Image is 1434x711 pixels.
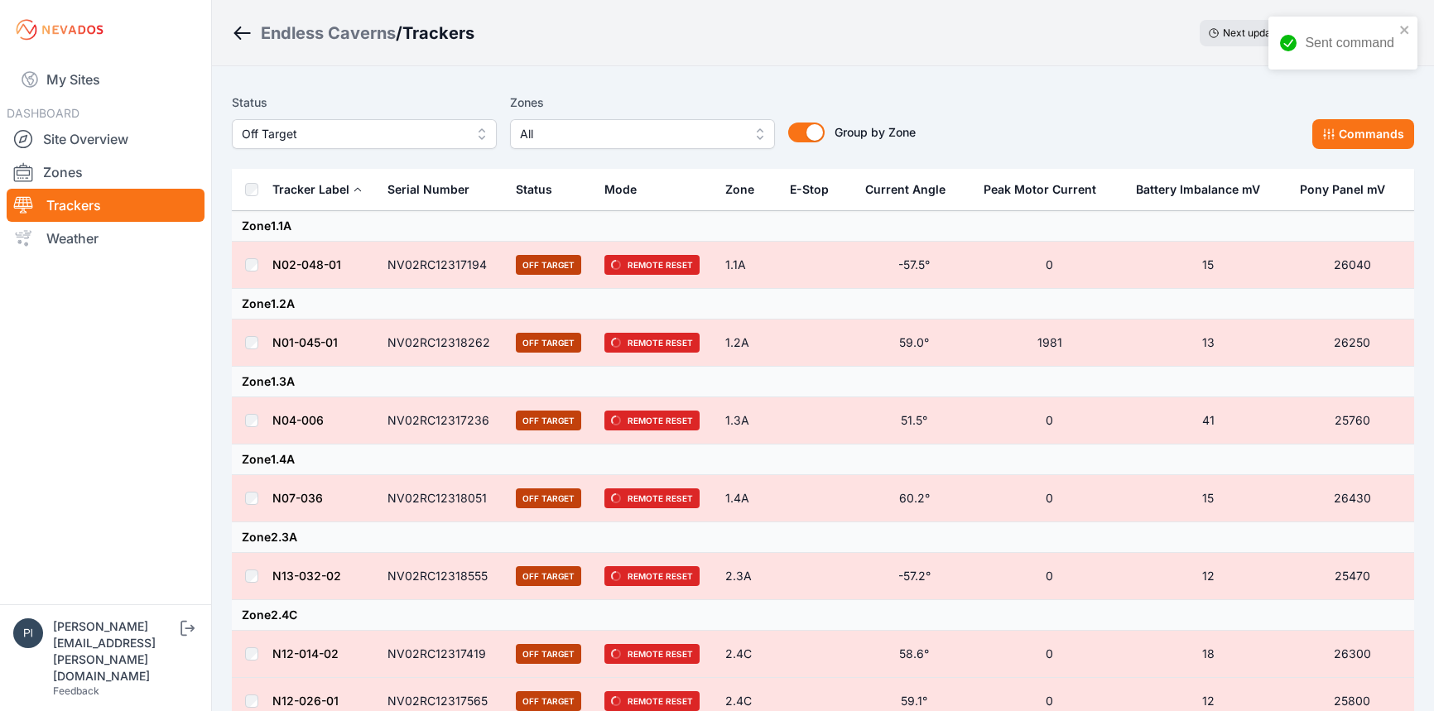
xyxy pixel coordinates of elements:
[1126,319,1291,367] td: 13
[604,333,700,353] span: Remote Reset
[272,646,339,661] a: N12-014-02
[516,181,552,198] div: Status
[272,170,363,209] button: Tracker Label
[1223,26,1291,39] span: Next update in
[1312,119,1414,149] button: Commands
[53,618,177,685] div: [PERSON_NAME][EMAIL_ADDRESS][PERSON_NAME][DOMAIN_NAME]
[1126,242,1291,289] td: 15
[7,189,205,222] a: Trackers
[272,569,341,583] a: N13-032-02
[378,319,506,367] td: NV02RC12318262
[232,12,474,55] nav: Breadcrumb
[715,553,780,600] td: 2.3A
[378,553,506,600] td: NV02RC12318555
[387,181,469,198] div: Serial Number
[865,181,946,198] div: Current Angle
[1300,170,1398,209] button: Pony Panel mV
[387,170,483,209] button: Serial Number
[272,257,341,271] a: N02-048-01
[272,694,339,708] a: N12-026-01
[974,242,1126,289] td: 0
[7,222,205,255] a: Weather
[510,119,775,149] button: All
[232,367,1414,397] td: Zone 1.3A
[715,242,780,289] td: 1.1A
[604,488,700,508] span: Remote Reset
[855,475,974,522] td: 60.2°
[984,181,1096,198] div: Peak Motor Current
[272,491,323,505] a: N07-036
[1126,397,1291,444] td: 41
[855,553,974,600] td: -57.2°
[604,644,700,664] span: Remote Reset
[402,22,474,45] h3: Trackers
[1290,397,1414,444] td: 25760
[516,333,581,353] span: Off Target
[261,22,396,45] a: Endless Caverns
[516,566,581,586] span: Off Target
[53,685,99,697] a: Feedback
[1305,33,1394,53] div: Sent command
[715,631,780,678] td: 2.4C
[378,631,506,678] td: NV02RC12317419
[13,618,43,648] img: piotr.kolodziejczyk@energix-group.com
[974,631,1126,678] td: 0
[232,600,1414,631] td: Zone 2.4C
[232,444,1414,475] td: Zone 1.4A
[272,335,338,349] a: N01-045-01
[790,170,842,209] button: E-Stop
[378,242,506,289] td: NV02RC12317194
[855,631,974,678] td: 58.6°
[1290,631,1414,678] td: 26300
[232,289,1414,319] td: Zone 1.2A
[984,170,1109,209] button: Peak Motor Current
[516,691,581,711] span: Off Target
[1300,181,1385,198] div: Pony Panel mV
[855,242,974,289] td: -57.5°
[232,522,1414,553] td: Zone 2.3A
[232,211,1414,242] td: Zone 1.1A
[7,60,205,99] a: My Sites
[516,644,581,664] span: Off Target
[516,170,565,209] button: Status
[232,119,497,149] button: Off Target
[1136,181,1260,198] div: Battery Imbalance mV
[974,397,1126,444] td: 0
[516,488,581,508] span: Off Target
[7,156,205,189] a: Zones
[974,553,1126,600] td: 0
[865,170,959,209] button: Current Angle
[604,170,650,209] button: Mode
[378,397,506,444] td: NV02RC12317236
[715,397,780,444] td: 1.3A
[1399,23,1411,36] button: close
[516,411,581,430] span: Off Target
[855,397,974,444] td: 51.5°
[604,181,637,198] div: Mode
[7,106,79,120] span: DASHBOARD
[725,170,768,209] button: Zone
[1290,475,1414,522] td: 26430
[1290,242,1414,289] td: 26040
[510,93,775,113] label: Zones
[790,181,829,198] div: E-Stop
[1126,475,1291,522] td: 15
[715,475,780,522] td: 1.4A
[272,413,324,427] a: N04-006
[974,475,1126,522] td: 0
[835,125,916,139] span: Group by Zone
[242,124,464,144] span: Off Target
[13,17,106,43] img: Nevados
[1290,319,1414,367] td: 26250
[604,255,700,275] span: Remote Reset
[604,566,700,586] span: Remote Reset
[378,475,506,522] td: NV02RC12318051
[1136,170,1273,209] button: Battery Imbalance mV
[715,319,780,367] td: 1.2A
[396,22,402,45] span: /
[1290,553,1414,600] td: 25470
[1126,631,1291,678] td: 18
[272,181,349,198] div: Tracker Label
[232,93,497,113] label: Status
